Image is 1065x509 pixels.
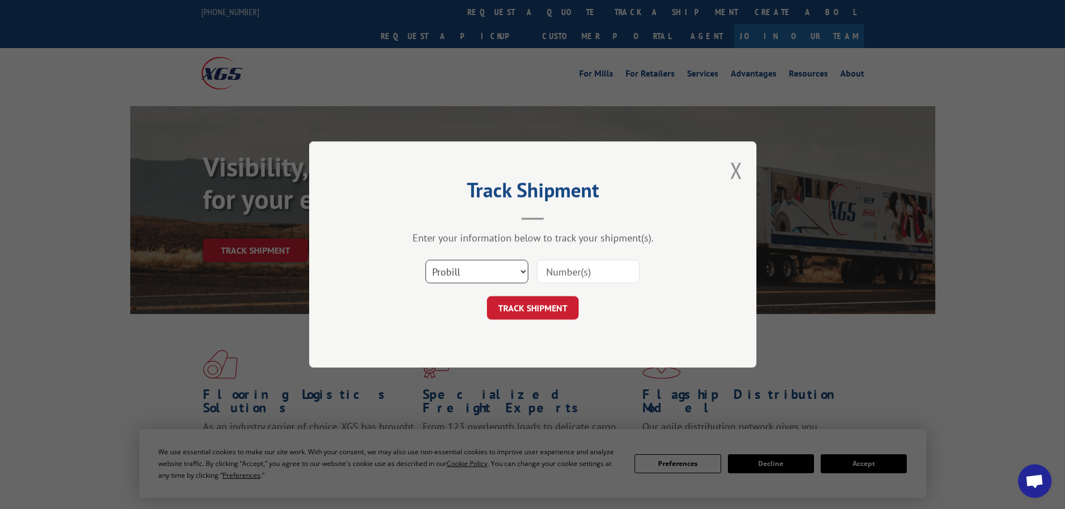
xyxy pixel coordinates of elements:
[1018,464,1052,498] a: Open chat
[487,296,579,320] button: TRACK SHIPMENT
[537,260,640,283] input: Number(s)
[365,231,700,244] div: Enter your information below to track your shipment(s).
[730,155,742,185] button: Close modal
[365,182,700,203] h2: Track Shipment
